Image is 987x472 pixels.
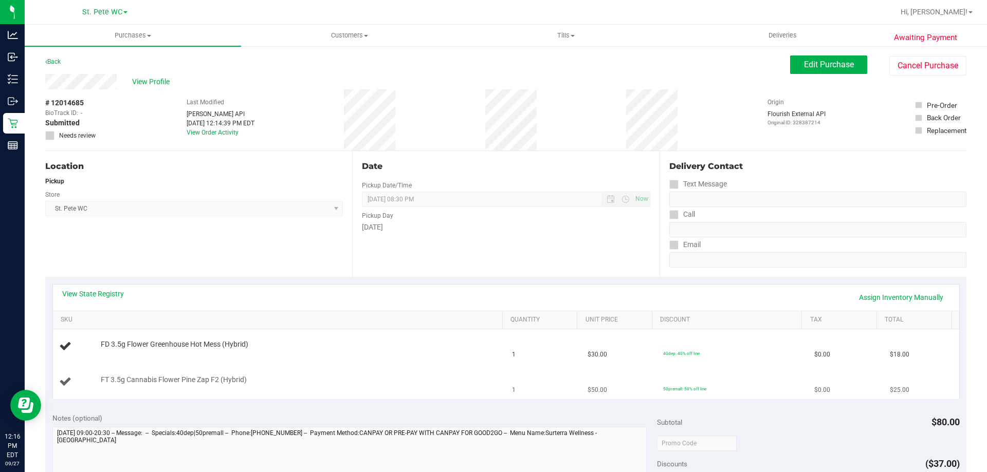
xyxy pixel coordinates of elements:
iframe: Resource center [10,390,41,421]
label: Pickup Date/Time [362,181,412,190]
span: Needs review [59,131,96,140]
div: Date [362,160,650,173]
inline-svg: Outbound [8,96,18,106]
span: Awaiting Payment [894,32,957,44]
span: St. Pete WC [82,8,122,16]
label: Store [45,190,60,199]
span: 1 [512,350,516,360]
span: $50.00 [588,385,607,395]
a: Discount [660,316,798,324]
span: Submitted [45,118,80,128]
span: Edit Purchase [804,60,854,69]
a: Tax [810,316,873,324]
a: SKU [61,316,498,324]
p: 09/27 [5,460,20,467]
inline-svg: Inbound [8,52,18,62]
span: Subtotal [657,418,682,426]
a: View Order Activity [187,129,239,136]
span: $18.00 [890,350,909,360]
strong: Pickup [45,178,64,185]
div: Delivery Contact [669,160,966,173]
a: Total [885,316,947,324]
a: Unit Price [586,316,648,324]
a: Quantity [510,316,573,324]
span: - [81,108,82,118]
span: Hi, [PERSON_NAME]! [901,8,967,16]
span: $0.00 [814,350,830,360]
div: Back Order [927,112,961,123]
input: Promo Code [657,436,737,451]
span: # 12014685 [45,98,84,108]
span: BioTrack ID: [45,108,78,118]
span: View Profile [132,77,173,87]
a: Assign Inventory Manually [852,289,950,306]
span: ($37.00) [925,458,960,469]
input: Format: (999) 999-9999 [669,192,966,207]
p: Original ID: 328387214 [767,119,826,126]
span: FT 3.5g Cannabis Flower Pine Zap F2 (Hybrid) [101,375,247,385]
span: Tills [458,31,673,40]
span: 1 [512,385,516,395]
span: Purchases [25,31,241,40]
button: Cancel Purchase [889,56,966,75]
label: Call [669,207,695,222]
span: $25.00 [890,385,909,395]
label: Email [669,237,701,252]
p: 12:16 PM EDT [5,432,20,460]
span: $80.00 [931,417,960,427]
label: Text Message [669,177,727,192]
a: Deliveries [674,25,891,46]
div: Pre-Order [927,100,957,110]
div: [PERSON_NAME] API [187,109,254,119]
button: Edit Purchase [790,55,867,74]
span: Deliveries [755,31,811,40]
label: Last Modified [187,98,224,107]
div: Location [45,160,343,173]
inline-svg: Analytics [8,30,18,40]
div: Flourish External API [767,109,826,126]
a: Tills [458,25,674,46]
inline-svg: Retail [8,118,18,128]
a: Back [45,58,61,65]
span: $30.00 [588,350,607,360]
div: [DATE] [362,222,650,233]
label: Pickup Day [362,211,393,220]
div: [DATE] 12:14:39 PM EDT [187,119,254,128]
inline-svg: Inventory [8,74,18,84]
span: 40dep: 40% off line [663,351,700,356]
span: $0.00 [814,385,830,395]
inline-svg: Reports [8,140,18,150]
span: FD 3.5g Flower Greenhouse Hot Mess (Hybrid) [101,339,248,349]
span: Customers [242,31,457,40]
span: 50premall: 50% off line [663,386,706,391]
span: Notes (optional) [52,414,102,422]
a: View State Registry [62,289,124,299]
label: Origin [767,98,784,107]
a: Customers [241,25,458,46]
input: Format: (999) 999-9999 [669,222,966,237]
a: Purchases [25,25,241,46]
div: Replacement [927,125,966,136]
